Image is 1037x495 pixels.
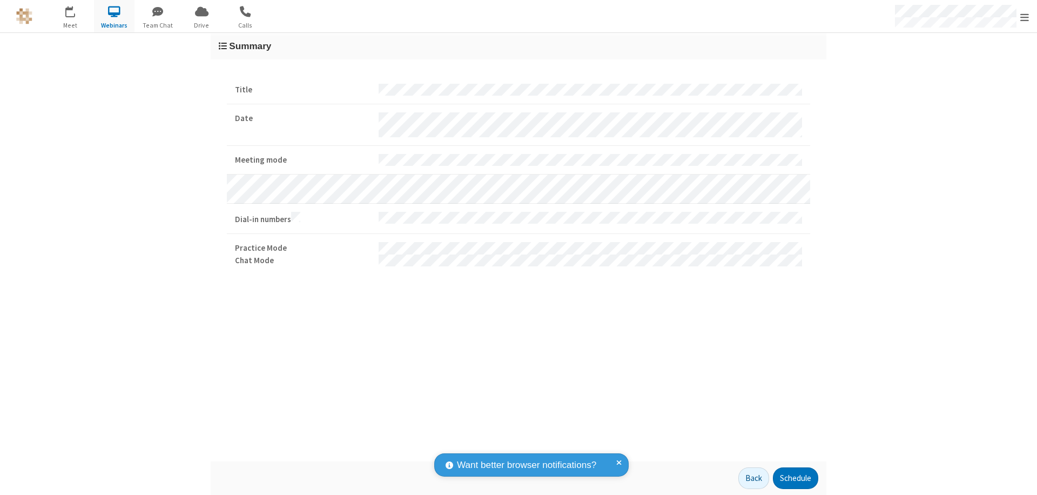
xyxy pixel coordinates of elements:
strong: Title [235,84,371,96]
span: Team Chat [138,21,178,30]
strong: Dial-in numbers [235,212,371,226]
img: QA Selenium DO NOT DELETE OR CHANGE [16,8,32,24]
span: Summary [229,41,271,51]
span: Webinars [94,21,134,30]
strong: Meeting mode [235,154,371,166]
div: 3 [73,6,80,14]
span: Drive [181,21,222,30]
span: Calls [225,21,266,30]
button: Back [738,467,769,489]
span: Meet [50,21,91,30]
span: Want better browser notifications? [457,458,596,472]
strong: Chat Mode [235,255,371,267]
strong: Practice Mode [235,242,371,255]
button: Schedule [773,467,818,489]
iframe: Chat [1010,467,1029,487]
strong: Date [235,112,371,125]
